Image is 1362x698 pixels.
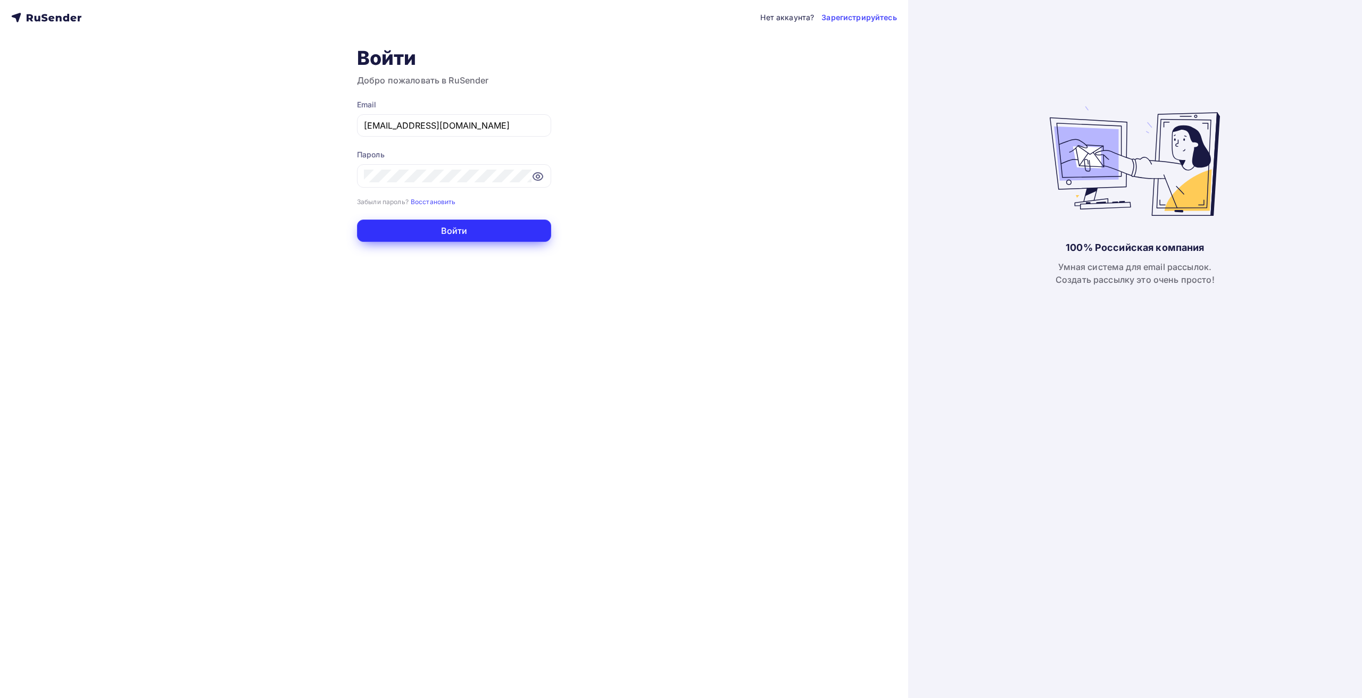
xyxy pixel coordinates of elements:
[1066,241,1204,254] div: 100% Российская компания
[357,198,409,206] small: Забыли пароль?
[411,198,456,206] small: Восстановить
[821,12,896,23] a: Зарегистрируйтесь
[760,12,814,23] div: Нет аккаунта?
[357,220,551,242] button: Войти
[1056,260,1215,286] div: Умная система для email рассылок. Создать рассылку это очень просто!
[364,119,544,132] input: Укажите свой email
[411,197,456,206] a: Восстановить
[357,99,551,110] div: Email
[357,46,551,70] h1: Войти
[357,149,551,160] div: Пароль
[357,74,551,87] h3: Добро пожаловать в RuSender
